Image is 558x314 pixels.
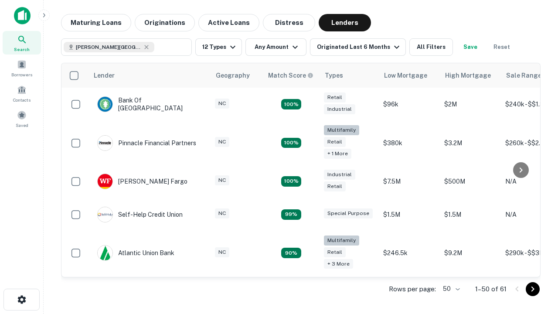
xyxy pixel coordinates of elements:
[324,104,355,114] div: Industrial
[281,99,301,109] div: Matching Properties: 15, hasApolloMatch: undefined
[514,216,558,258] iframe: Chat Widget
[215,175,229,185] div: NC
[198,14,259,31] button: Active Loans
[245,38,306,56] button: Any Amount
[384,70,427,81] div: Low Mortgage
[440,198,501,231] td: $1.5M
[379,198,440,231] td: $1.5M
[11,71,32,78] span: Borrowers
[98,97,112,112] img: picture
[324,259,353,269] div: + 3 more
[215,137,229,147] div: NC
[475,284,507,294] p: 1–50 of 61
[324,149,351,159] div: + 1 more
[268,71,312,80] h6: Match Score
[440,88,501,121] td: $2M
[76,43,141,51] span: [PERSON_NAME][GEOGRAPHIC_DATA], [GEOGRAPHIC_DATA]
[317,42,402,52] div: Originated Last 6 Months
[88,63,211,88] th: Lender
[263,63,320,88] th: Capitalize uses an advanced AI algorithm to match your search with the best lender. The match sco...
[98,207,112,222] img: picture
[488,38,516,56] button: Reset
[281,176,301,187] div: Matching Properties: 14, hasApolloMatch: undefined
[456,38,484,56] button: Save your search to get updates of matches that match your search criteria.
[324,235,359,246] div: Multifamily
[98,174,112,189] img: picture
[211,63,263,88] th: Geography
[216,70,250,81] div: Geography
[215,99,229,109] div: NC
[97,207,183,222] div: Self-help Credit Union
[389,284,436,294] p: Rows per page:
[445,70,491,81] div: High Mortgage
[324,137,346,147] div: Retail
[379,63,440,88] th: Low Mortgage
[320,63,379,88] th: Types
[440,165,501,198] td: $500M
[379,165,440,198] td: $7.5M
[215,208,229,218] div: NC
[215,247,229,257] div: NC
[98,246,112,260] img: picture
[379,121,440,165] td: $380k
[3,56,41,80] a: Borrowers
[3,82,41,105] a: Contacts
[440,121,501,165] td: $3.2M
[281,138,301,148] div: Matching Properties: 20, hasApolloMatch: undefined
[14,46,30,53] span: Search
[97,174,187,189] div: [PERSON_NAME] Fargo
[310,38,406,56] button: Originated Last 6 Months
[3,31,41,55] a: Search
[3,107,41,130] a: Saved
[281,209,301,220] div: Matching Properties: 11, hasApolloMatch: undefined
[97,135,196,151] div: Pinnacle Financial Partners
[506,70,541,81] div: Sale Range
[325,70,343,81] div: Types
[135,14,195,31] button: Originations
[61,14,131,31] button: Maturing Loans
[281,248,301,258] div: Matching Properties: 10, hasApolloMatch: undefined
[268,71,313,80] div: Capitalize uses an advanced AI algorithm to match your search with the best lender. The match sco...
[440,63,501,88] th: High Mortgage
[97,245,174,261] div: Atlantic Union Bank
[319,14,371,31] button: Lenders
[263,14,315,31] button: Distress
[16,122,28,129] span: Saved
[409,38,453,56] button: All Filters
[440,231,501,275] td: $9.2M
[98,136,112,150] img: picture
[526,282,540,296] button: Go to next page
[324,181,346,191] div: Retail
[14,7,31,24] img: capitalize-icon.png
[13,96,31,103] span: Contacts
[94,70,115,81] div: Lender
[97,96,202,112] div: Bank Of [GEOGRAPHIC_DATA]
[324,125,359,135] div: Multifamily
[324,170,355,180] div: Industrial
[379,231,440,275] td: $246.5k
[324,247,346,257] div: Retail
[439,283,461,295] div: 50
[324,208,373,218] div: Special Purpose
[195,38,242,56] button: 12 Types
[324,92,346,102] div: Retail
[379,88,440,121] td: $96k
